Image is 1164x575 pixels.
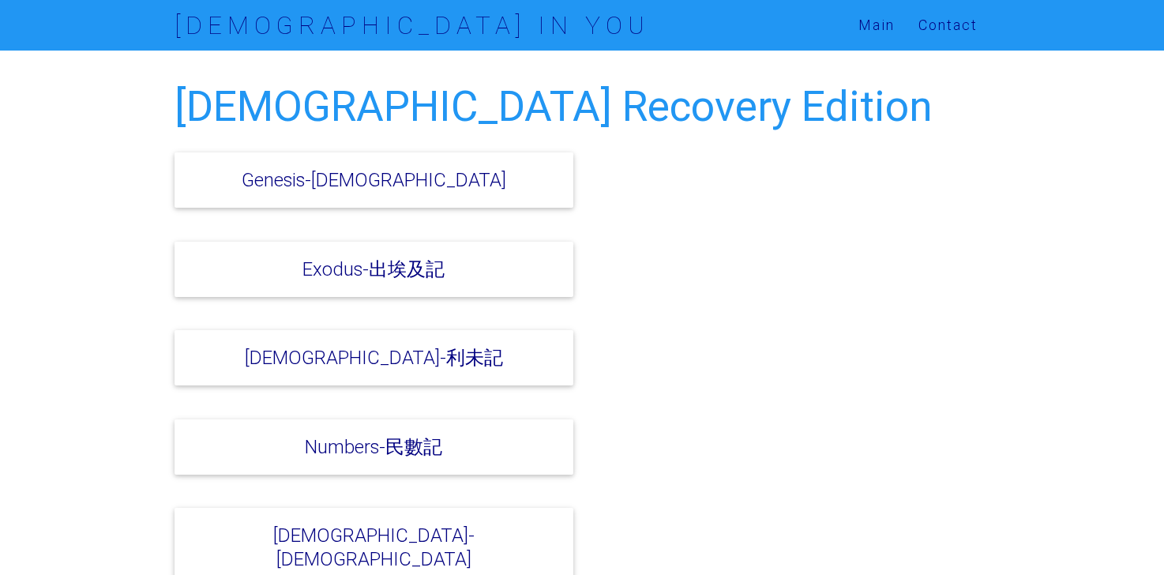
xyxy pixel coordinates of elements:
[242,168,506,191] a: Genesis-[DEMOGRAPHIC_DATA]
[305,435,442,458] a: Numbers-民數記
[245,346,503,369] a: [DEMOGRAPHIC_DATA]-利未記
[302,257,445,280] a: Exodus-出埃及記
[175,84,989,130] h2: [DEMOGRAPHIC_DATA] Recovery Edition
[273,524,475,570] a: [DEMOGRAPHIC_DATA]-[DEMOGRAPHIC_DATA]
